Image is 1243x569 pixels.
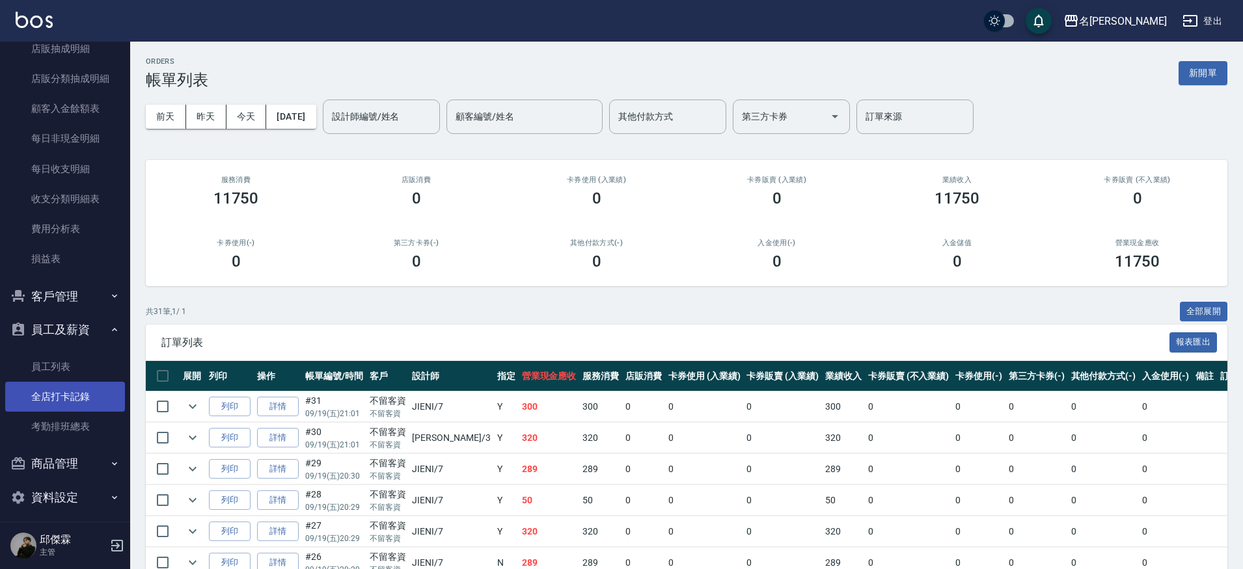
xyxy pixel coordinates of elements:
[370,425,406,439] div: 不留客資
[743,485,822,516] td: 0
[370,550,406,564] div: 不留客資
[622,423,665,453] td: 0
[772,189,782,207] h3: 0
[865,423,952,453] td: 0
[702,176,851,184] h2: 卡券販賣 (入業績)
[1139,361,1192,391] th: 入金使用(-)
[1005,485,1068,516] td: 0
[822,454,865,484] td: 289
[1005,391,1068,422] td: 0
[665,391,744,422] td: 0
[579,423,622,453] td: 320
[302,423,366,453] td: #30
[180,361,206,391] th: 展開
[822,361,865,391] th: 業績收入
[209,397,251,417] button: 列印
[146,105,186,129] button: 前天
[522,176,671,184] h2: 卡券使用 (入業績)
[409,516,493,547] td: JIENI /7
[370,394,406,408] div: 不留客資
[10,533,36,559] img: Person
[519,516,580,547] td: 320
[1139,454,1192,484] td: 0
[5,244,125,274] a: 損益表
[370,439,406,451] p: 不留客資
[622,516,665,547] td: 0
[305,501,363,513] p: 09/19 (五) 20:29
[186,105,226,129] button: 昨天
[232,252,241,271] h3: 0
[953,252,962,271] h3: 0
[183,428,202,447] button: expand row
[5,352,125,382] a: 員工列表
[1169,332,1218,352] button: 報表匯出
[1133,189,1142,207] h3: 0
[161,239,310,247] h2: 卡券使用(-)
[254,361,302,391] th: 操作
[1068,516,1140,547] td: 0
[366,361,409,391] th: 客戶
[5,280,125,313] button: 客戶管理
[882,239,1031,247] h2: 入金儲值
[209,459,251,479] button: 列印
[952,485,1005,516] td: 0
[494,516,519,547] td: Y
[5,313,125,347] button: 員工及薪資
[257,459,299,479] a: 詳情
[579,485,622,516] td: 50
[257,397,299,417] a: 詳情
[822,423,865,453] td: 320
[370,501,406,513] p: 不留客資
[302,391,366,422] td: #31
[209,490,251,510] button: 列印
[952,361,1005,391] th: 卡券使用(-)
[952,516,1005,547] td: 0
[305,533,363,544] p: 09/19 (五) 20:29
[183,490,202,510] button: expand row
[579,454,622,484] td: 289
[40,533,106,546] h5: 邱傑霖
[257,490,299,510] a: 詳情
[743,423,822,453] td: 0
[952,454,1005,484] td: 0
[412,252,421,271] h3: 0
[161,336,1169,349] span: 訂單列表
[409,485,493,516] td: JIENI /7
[494,391,519,422] td: Y
[370,519,406,533] div: 不留客資
[743,516,822,547] td: 0
[822,391,865,422] td: 300
[865,454,952,484] td: 0
[5,382,125,412] a: 全店打卡記錄
[1005,516,1068,547] td: 0
[1005,361,1068,391] th: 第三方卡券(-)
[412,189,421,207] h3: 0
[409,454,493,484] td: JIENI /7
[370,408,406,419] p: 不留客資
[1068,423,1140,453] td: 0
[1139,423,1192,453] td: 0
[743,361,822,391] th: 卡券販賣 (入業績)
[665,516,744,547] td: 0
[370,457,406,470] div: 不留客資
[302,454,366,484] td: #29
[1005,423,1068,453] td: 0
[5,64,125,94] a: 店販分類抽成明細
[1063,176,1212,184] h2: 卡券販賣 (不入業績)
[519,391,580,422] td: 300
[579,361,622,391] th: 服務消費
[622,454,665,484] td: 0
[579,516,622,547] td: 320
[5,412,125,442] a: 考勤排班總表
[1079,13,1167,29] div: 名[PERSON_NAME]
[519,361,580,391] th: 營業現金應收
[622,485,665,516] td: 0
[579,391,622,422] td: 300
[183,522,202,541] button: expand row
[146,71,208,89] h3: 帳單列表
[409,391,493,422] td: JIENI /7
[305,439,363,451] p: 09/19 (五) 21:01
[16,12,53,28] img: Logo
[5,94,125,124] a: 顧客入金餘額表
[882,176,1031,184] h2: 業績收入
